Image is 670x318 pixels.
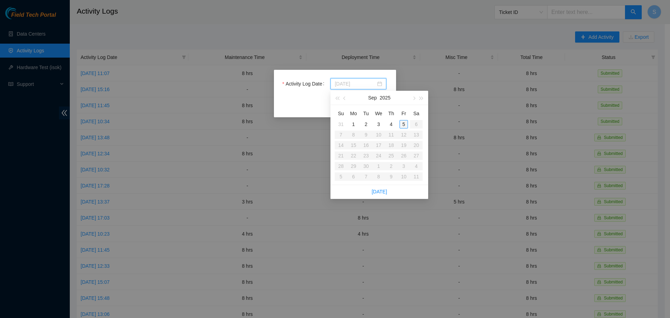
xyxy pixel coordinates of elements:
[397,108,410,119] th: Fr
[349,120,358,128] div: 1
[368,91,377,105] button: Sep
[397,119,410,130] td: 2025-09-05
[360,108,372,119] th: Tu
[410,108,423,119] th: Sa
[385,119,397,130] td: 2025-09-04
[335,108,347,119] th: Su
[362,120,370,128] div: 2
[400,120,408,128] div: 5
[335,80,376,88] input: Activity Log Date
[347,108,360,119] th: Mo
[335,119,347,130] td: 2025-08-31
[372,119,385,130] td: 2025-09-03
[387,120,395,128] div: 4
[385,108,397,119] th: Th
[372,189,387,194] a: [DATE]
[360,119,372,130] td: 2025-09-02
[372,108,385,119] th: We
[374,120,383,128] div: 3
[347,119,360,130] td: 2025-09-01
[282,78,327,89] label: Activity Log Date
[380,91,390,105] button: 2025
[337,120,345,128] div: 31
